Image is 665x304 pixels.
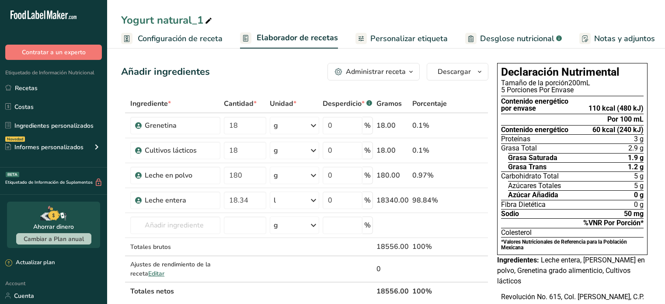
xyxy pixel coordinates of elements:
span: Grasa Trans [508,164,547,171]
a: Notas y adjuntos [579,29,655,49]
div: Informes personalizados [5,143,84,152]
h1: Declaración Nutrimental [501,67,644,78]
button: Administrar receta [327,63,420,80]
a: Elaborador de recetas [240,28,338,49]
span: Personalizar etiqueta [370,33,448,45]
div: 18.00 [376,145,409,156]
span: Gramos [376,98,402,109]
div: 0.97% [412,170,447,181]
span: Proteínas [501,136,530,143]
div: g [274,120,278,131]
button: Descargar [427,63,488,80]
span: 5 g [634,182,644,189]
span: 2.9 g [628,145,644,152]
div: Añadir ingredientes [121,65,210,79]
div: %VNR Por Porción* [501,218,644,227]
span: Elaborador de recetas [257,32,338,44]
span: Carbohidrato Total [501,173,559,180]
section: *Valores Nutricionales de Referencia para la Población Mexicana [501,237,644,251]
span: Fibra Dietética [501,201,546,208]
div: Actualizar plan [5,259,55,267]
span: Ingrediente [130,98,171,109]
div: 0.1% [412,145,447,156]
div: 100% [412,241,447,252]
div: Novedad [5,136,25,142]
div: 180.00 [376,170,409,181]
div: g [274,220,278,231]
span: Notas y adjuntos [594,33,655,45]
span: Azúcar Añadida [508,192,558,199]
div: 5 Porciones Por Envase [501,87,644,94]
div: Leche entera [145,195,215,206]
button: Contratar a un experto [5,45,102,60]
div: 18.00 [376,120,409,131]
span: Cambiar a Plan anual [24,235,84,243]
span: Ingredientes: [497,256,539,264]
span: 0 g [634,192,644,199]
div: l [274,195,276,206]
div: 98.84% [412,195,447,206]
div: Totales brutos [130,242,220,252]
div: BETA [6,172,19,177]
span: Contenido energético [501,126,568,133]
div: g [274,170,278,181]
span: Sodio [501,210,519,217]
div: Ahorrar dinero [33,222,74,231]
th: 100% [411,282,449,300]
div: 110 kcal (480 kJ) [588,105,644,112]
span: Porcentaje [412,98,447,109]
span: Grasa Total [501,145,537,152]
div: Cultivos lácticos [145,145,215,156]
div: Grenetina [145,120,215,131]
span: Descargar [438,66,471,77]
span: Unidad [270,98,296,109]
span: 0 g [634,201,644,208]
span: 50 mg [624,210,644,217]
div: 18556.00 [376,241,409,252]
div: Yogurt natural_1 [121,12,214,28]
span: Colesterol [501,229,532,236]
span: Configuración de receta [138,33,223,45]
span: 5 g [634,173,644,180]
span: Cantidad [224,98,257,109]
a: Personalizar etiqueta [355,29,448,49]
a: Configuración de receta [121,29,223,49]
div: Ajustes de rendimiento de la receta [130,260,220,278]
div: Administrar receta [346,66,406,77]
div: Desperdicio [323,98,372,109]
span: Azúcares Totales [508,182,561,189]
iframe: Intercom live chat [635,274,656,295]
input: Añadir ingrediente [130,217,220,234]
span: 1.2 g [628,164,644,171]
span: 3 g [634,136,644,143]
span: Desglose nutricional [480,33,554,45]
th: Totales netos [129,282,375,300]
div: Leche en polvo [145,170,215,181]
span: 60 kcal (240 kJ) [592,126,644,133]
div: Por 100 mL [607,116,644,123]
div: 0 [376,264,409,274]
span: Leche entera, [PERSON_NAME] en polvo, Grenetina grado alimenticio, Cultivos lácticos [497,256,645,285]
th: 18556.00 [375,282,411,300]
div: 200mL [501,80,644,87]
a: Desglose nutricional [465,29,562,49]
span: Tamaño de la porción [501,79,568,87]
span: Editar [148,269,164,278]
div: g [274,145,278,156]
span: 1.9 g [628,154,644,161]
div: 0.1% [412,120,447,131]
div: Contenido energético por envase [501,98,568,112]
span: Grasa Saturada [508,154,557,161]
button: Cambiar a Plan anual [16,233,91,245]
div: 18340.00 [376,195,409,206]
